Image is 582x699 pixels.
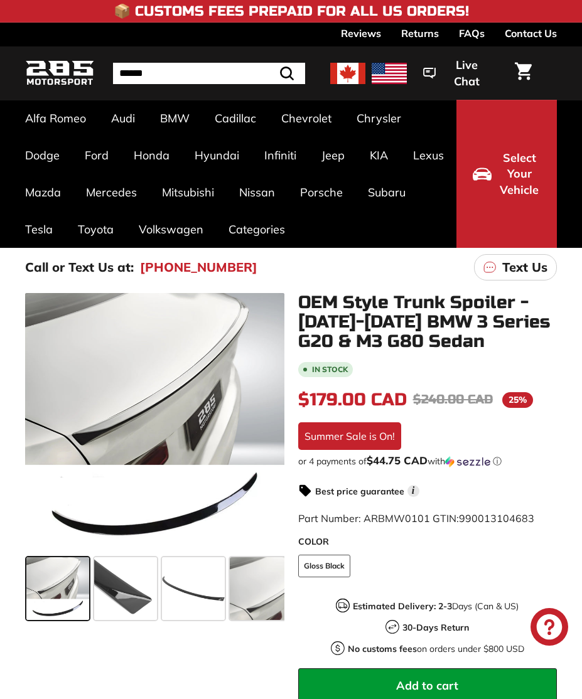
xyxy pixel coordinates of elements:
h1: OEM Style Trunk Spoiler - [DATE]-[DATE] BMW 3 Series G20 & M3 G80 Sedan [298,293,558,351]
strong: 30-Days Return [402,622,469,633]
a: [PHONE_NUMBER] [140,258,257,277]
p: Call or Text Us at: [25,258,134,277]
input: Search [113,63,305,84]
a: Dodge [13,137,72,174]
a: Tesla [13,211,65,248]
a: KIA [357,137,401,174]
button: Live Chat [407,50,507,97]
inbox-online-store-chat: Shopify online store chat [527,608,572,649]
a: BMW [148,100,202,137]
span: $179.00 CAD [298,389,407,410]
span: $240.00 CAD [413,392,493,407]
p: Text Us [502,258,547,277]
a: Toyota [65,211,126,248]
a: Honda [121,137,182,174]
button: Select Your Vehicle [456,100,557,248]
a: Subaru [355,174,418,211]
strong: Estimated Delivery: 2-3 [353,600,452,612]
a: FAQs [459,23,485,44]
a: Mazda [13,174,73,211]
div: Summer Sale is On! [298,422,401,450]
img: Logo_285_Motorsport_areodynamics_components [25,58,94,88]
a: Mercedes [73,174,149,211]
a: Nissan [227,174,288,211]
label: COLOR [298,535,558,548]
div: or 4 payments of with [298,455,558,467]
a: Contact Us [505,23,557,44]
a: Infiniti [252,137,309,174]
a: Text Us [474,254,557,280]
img: Sezzle [445,456,490,467]
a: Volkswagen [126,211,216,248]
a: Alfa Romeo [13,100,99,137]
span: Select Your Vehicle [498,150,541,198]
a: Chrysler [344,100,414,137]
b: In stock [312,366,348,373]
a: Returns [401,23,439,44]
span: 990013104683 [459,512,534,525]
a: Mitsubishi [149,174,227,211]
a: Hyundai [182,137,252,174]
span: 25% [502,392,533,408]
a: Reviews [341,23,381,44]
a: Cadillac [202,100,269,137]
span: Add to cart [396,678,458,693]
a: Porsche [288,174,355,211]
p: on orders under $800 USD [348,643,524,656]
strong: No customs fees [348,643,417,654]
div: or 4 payments of$44.75 CADwithSezzle Click to learn more about Sezzle [298,455,558,467]
a: Categories [216,211,298,248]
a: Cart [507,52,539,95]
strong: Best price guarantee [315,486,404,497]
a: Chevrolet [269,100,344,137]
a: Lexus [401,137,456,174]
a: Audi [99,100,148,137]
p: Days (Can & US) [353,600,519,613]
span: Live Chat [442,57,491,89]
span: $44.75 CAD [367,454,428,467]
h4: 📦 Customs Fees Prepaid for All US Orders! [114,4,469,19]
a: Ford [72,137,121,174]
span: i [407,485,419,497]
a: Jeep [309,137,357,174]
span: Part Number: ARBMW0101 GTIN: [298,512,534,525]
